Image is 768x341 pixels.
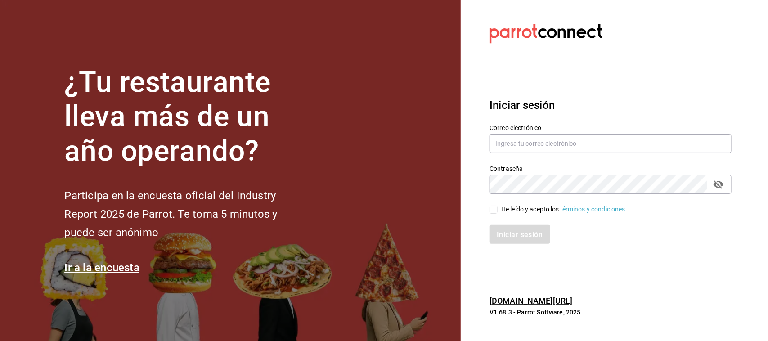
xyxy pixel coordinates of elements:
font: ¿Tu restaurante lleva más de un año operando? [64,65,270,168]
font: Correo electrónico [490,124,541,131]
font: Participa en la encuesta oficial del Industry Report 2025 de Parrot. Te toma 5 minutos y puede se... [64,189,277,239]
a: Ir a la encuesta [64,261,139,274]
font: He leído y acepto los [501,206,559,213]
a: [DOMAIN_NAME][URL] [490,296,572,305]
font: Iniciar sesión [490,99,555,112]
font: Contraseña [490,165,523,172]
button: campo de contraseña [711,177,726,192]
a: Términos y condiciones. [559,206,627,213]
font: V1.68.3 - Parrot Software, 2025. [490,309,583,316]
input: Ingresa tu correo electrónico [490,134,732,153]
